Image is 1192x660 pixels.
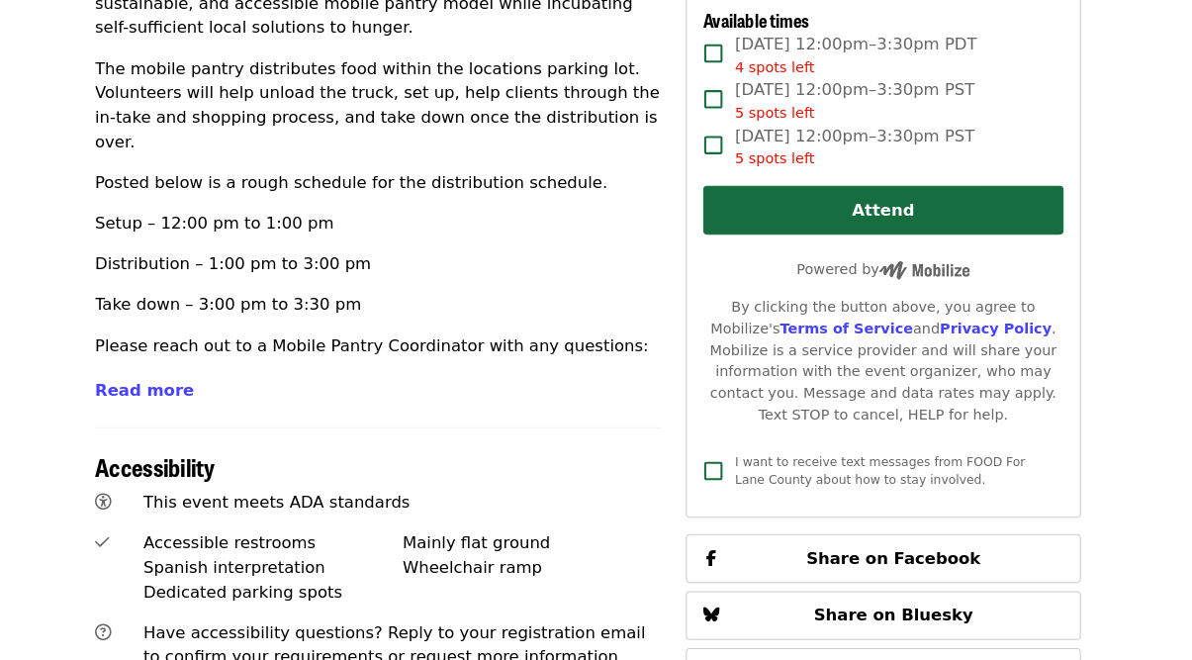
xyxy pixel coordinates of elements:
span: 4 spots left [739,75,816,91]
p: Posted below is a rough schedule for the distribution schedule. [118,184,669,208]
div: Dedicated parking spots [164,582,416,606]
p: [PERSON_NAME] (she/they/elle) Bilingual Mobile Pantry Coordinator - [EMAIL_ADDRESS][DOMAIN_NAME] [118,382,669,429]
p: The mobile pantry distributes food within the locations parking lot. Volunteers will help unload ... [118,73,669,168]
span: 5 spots left [739,164,816,180]
button: Share on Facebook [691,537,1074,585]
p: Take down – 3:00 pm to 3:30 pm [118,303,669,327]
span: This event meets ADA standards [164,497,423,516]
button: Attend [708,199,1057,246]
span: [DATE] 12:00pm–3:30pm PDT [739,49,974,94]
img: Powered by Mobilize [879,272,967,290]
p: Distribution – 1:00 pm to 3:00 pm [118,263,669,287]
span: Powered by [799,272,967,288]
div: By clicking the button above, you agree to Mobilize's and . Mobilize is a service provider and wi... [708,307,1057,431]
span: Share on Facebook [808,551,977,570]
span: Share on Bluesky [816,607,971,625]
i: universal-access icon [118,497,134,516]
span: Accessibility [118,454,234,489]
p: Setup – 12:00 pm to 1:00 pm [118,224,669,247]
div: Wheelchair ramp [416,558,669,582]
a: Terms of Service [782,330,912,345]
div: Accessible restrooms [164,534,416,558]
span: Read more [118,388,214,407]
span: 5 spots left [739,120,816,136]
span: I want to receive text messages from FOOD For Lane County about how to stay involved. [739,460,1021,492]
i: check icon [118,536,132,555]
button: Share on Bluesky [691,593,1074,640]
span: [DATE] 12:00pm–3:30pm PST [739,139,971,183]
span: [DATE] 12:00pm–3:30pm PST [739,94,971,139]
p: Please reach out to a Mobile Pantry Coordinator with any questions: [118,342,669,366]
span: Available times [708,25,811,50]
button: Read more [118,386,214,410]
div: Spanish interpretation [164,558,416,582]
i: question-circle icon [118,623,134,642]
a: Privacy Policy [938,330,1047,345]
div: Mainly flat ground [416,534,669,558]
